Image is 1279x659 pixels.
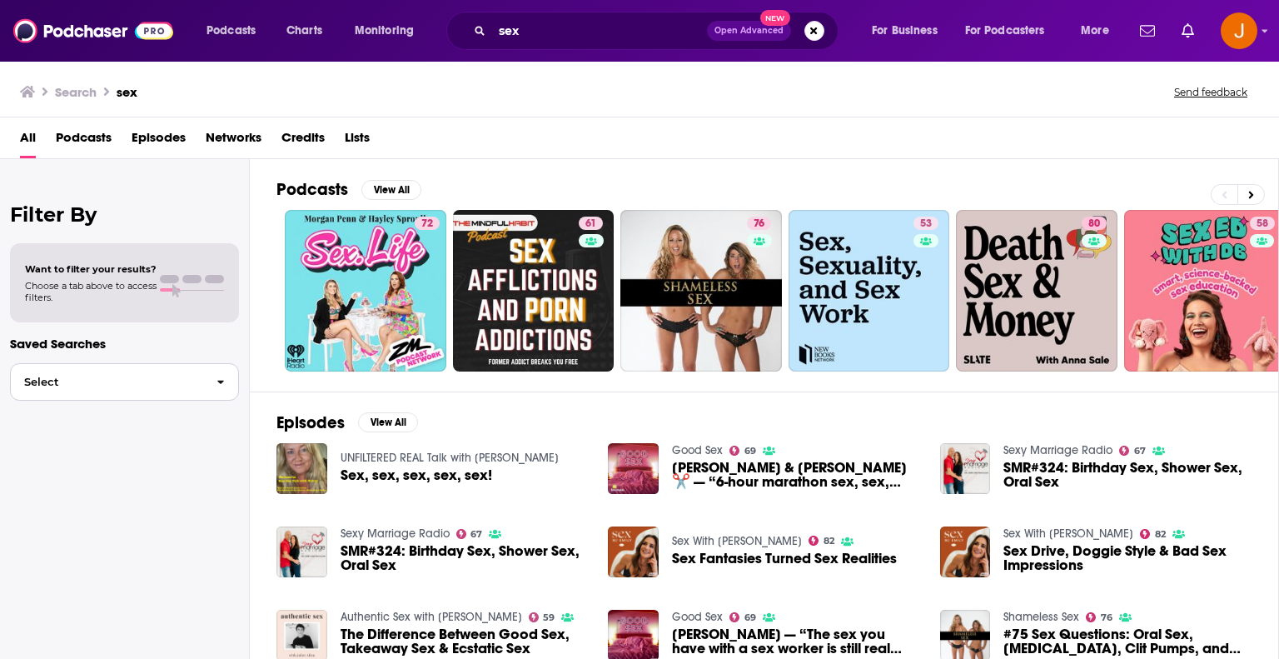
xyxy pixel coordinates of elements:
[341,527,450,541] a: Sexy Marriage Radio
[672,627,920,656] a: Drew — “The sex you have with a sex worker is still real sex.”
[361,180,421,200] button: View All
[117,84,137,100] h3: sex
[872,19,938,42] span: For Business
[1250,217,1275,230] a: 58
[940,443,991,494] img: SMR#324: Birthday Sex, Shower Sex, Oral Sex
[276,179,421,200] a: PodcastsView All
[956,210,1117,372] a: 80
[965,19,1045,42] span: For Podcasters
[276,527,327,577] img: SMR#324: Birthday Sex, Shower Sex, Oral Sex
[276,412,345,433] h2: Episodes
[608,443,659,494] img: Lynne & Ruth ✂️ — “6-hour marathon sex, sex, sex, sex, sex.”
[285,210,446,372] a: 72
[343,17,435,44] button: open menu
[860,17,958,44] button: open menu
[672,461,920,489] a: Lynne & Ruth ✂️ — “6-hour marathon sex, sex, sex, sex, sex.”
[10,336,239,352] p: Saved Searches
[20,124,36,158] a: All
[10,363,239,401] button: Select
[579,217,603,230] a: 61
[1003,443,1112,457] a: Sexy Marriage Radio
[206,124,261,158] a: Networks
[760,10,790,26] span: New
[341,544,589,572] a: SMR#324: Birthday Sex, Shower Sex, Oral Sex
[1003,544,1252,572] a: Sex Drive, Doggie Style & Bad Sex Impressions
[1119,446,1146,456] a: 67
[754,216,764,232] span: 76
[1221,12,1257,49] button: Show profile menu
[1169,85,1252,99] button: Send feedback
[913,217,938,230] a: 53
[809,536,834,546] a: 82
[10,202,239,227] h2: Filter By
[824,537,834,545] span: 82
[55,84,97,100] h3: Search
[747,217,771,230] a: 76
[1082,217,1107,230] a: 80
[421,216,433,232] span: 72
[195,17,277,44] button: open menu
[1134,447,1146,455] span: 67
[707,21,791,41] button: Open AdvancedNew
[1140,529,1166,539] a: 82
[789,210,950,372] a: 53
[1003,627,1252,656] span: #75 Sex Questions: Oral Sex, [MEDICAL_DATA], Clit Pumps, and More!
[954,17,1069,44] button: open menu
[281,124,325,158] span: Credits
[470,531,482,538] span: 67
[1175,17,1201,45] a: Show notifications dropdown
[25,280,157,303] span: Choose a tab above to access filters.
[276,17,332,44] a: Charts
[1101,614,1112,622] span: 76
[355,19,414,42] span: Monitoring
[1221,12,1257,49] img: User Profile
[25,263,157,275] span: Want to filter your results?
[1133,17,1162,45] a: Show notifications dropdown
[341,627,589,656] a: The Difference Between Good Sex, Takeaway Sex & Ecstatic Sex
[714,27,784,35] span: Open Advanced
[462,12,854,50] div: Search podcasts, credits, & more...
[13,15,173,47] img: Podchaser - Follow, Share and Rate Podcasts
[1086,612,1112,622] a: 76
[1003,527,1133,541] a: Sex With Emily
[56,124,112,158] a: Podcasts
[729,612,756,622] a: 69
[672,610,723,624] a: Good Sex
[492,17,707,44] input: Search podcasts, credits, & more...
[672,627,920,656] span: [PERSON_NAME] — “The sex you have with a sex worker is still real sex.”
[341,451,559,465] a: UNFILTERED REAL Talk with Christine
[276,443,327,494] img: Sex, sex, sex, sex, sex!
[358,412,418,432] button: View All
[744,447,756,455] span: 69
[132,124,186,158] a: Episodes
[286,19,322,42] span: Charts
[672,461,920,489] span: [PERSON_NAME] & [PERSON_NAME] ✂️ — “6-hour marathon sex, sex, sex, sex, sex.”
[672,443,723,457] a: Good Sex
[608,527,659,577] img: Sex Fantasies Turned Sex Realities
[341,468,492,482] a: Sex, sex, sex, sex, sex!
[585,216,596,232] span: 61
[1155,531,1166,538] span: 82
[415,217,440,230] a: 72
[1257,216,1268,232] span: 58
[345,124,370,158] a: Lists
[920,216,932,232] span: 53
[672,552,897,566] span: Sex Fantasies Turned Sex Realities
[672,534,802,548] a: Sex With Emily
[729,446,756,456] a: 69
[276,179,348,200] h2: Podcasts
[1003,461,1252,489] span: SMR#324: Birthday Sex, Shower Sex, Oral Sex
[940,527,991,577] img: Sex Drive, Doggie Style & Bad Sex Impressions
